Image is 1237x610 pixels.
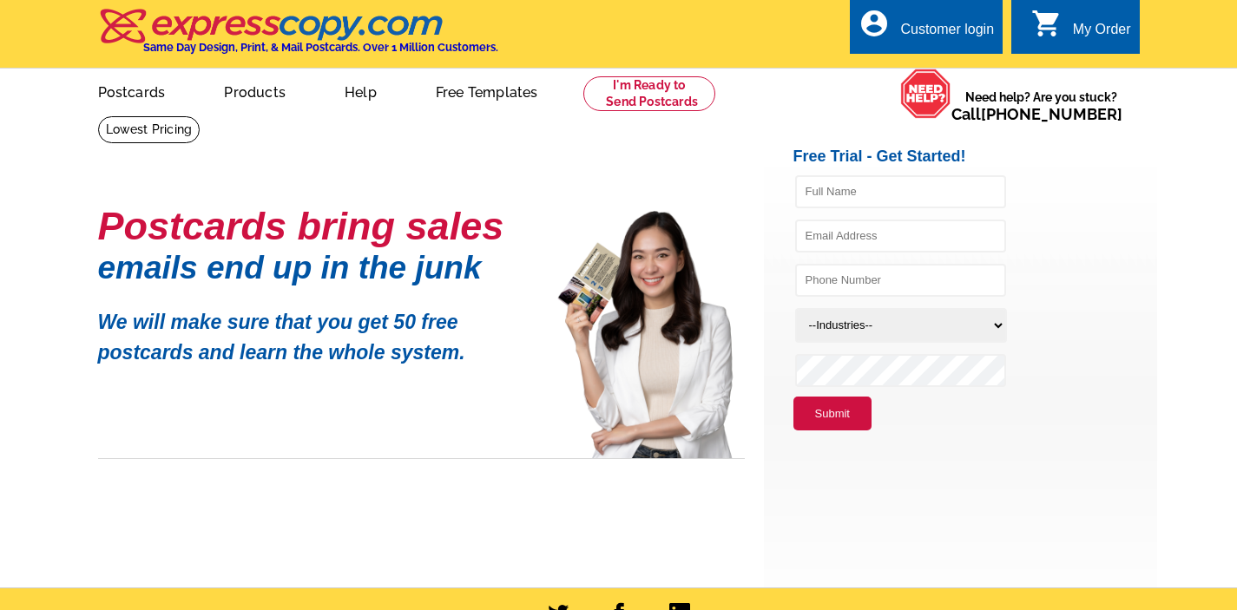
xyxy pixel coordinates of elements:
[859,8,890,39] i: account_circle
[859,19,994,41] a: account_circle Customer login
[795,264,1006,297] input: Phone Number
[317,70,405,111] a: Help
[951,105,1122,123] span: Call
[793,397,872,431] button: Submit
[408,70,566,111] a: Free Templates
[98,294,532,367] p: We will make sure that you get 50 free postcards and learn the whole system.
[143,41,498,54] h4: Same Day Design, Print, & Mail Postcards. Over 1 Million Customers.
[1073,22,1131,46] div: My Order
[98,259,532,277] h1: emails end up in the junk
[981,105,1122,123] a: [PHONE_NUMBER]
[795,175,1006,208] input: Full Name
[98,211,532,241] h1: Postcards bring sales
[900,69,951,119] img: help
[795,220,1006,253] input: Email Address
[196,70,313,111] a: Products
[793,148,1157,167] h2: Free Trial - Get Started!
[1031,19,1131,41] a: shopping_cart My Order
[951,89,1131,123] span: Need help? Are you stuck?
[70,70,194,111] a: Postcards
[1031,8,1063,39] i: shopping_cart
[98,21,498,54] a: Same Day Design, Print, & Mail Postcards. Over 1 Million Customers.
[900,22,994,46] div: Customer login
